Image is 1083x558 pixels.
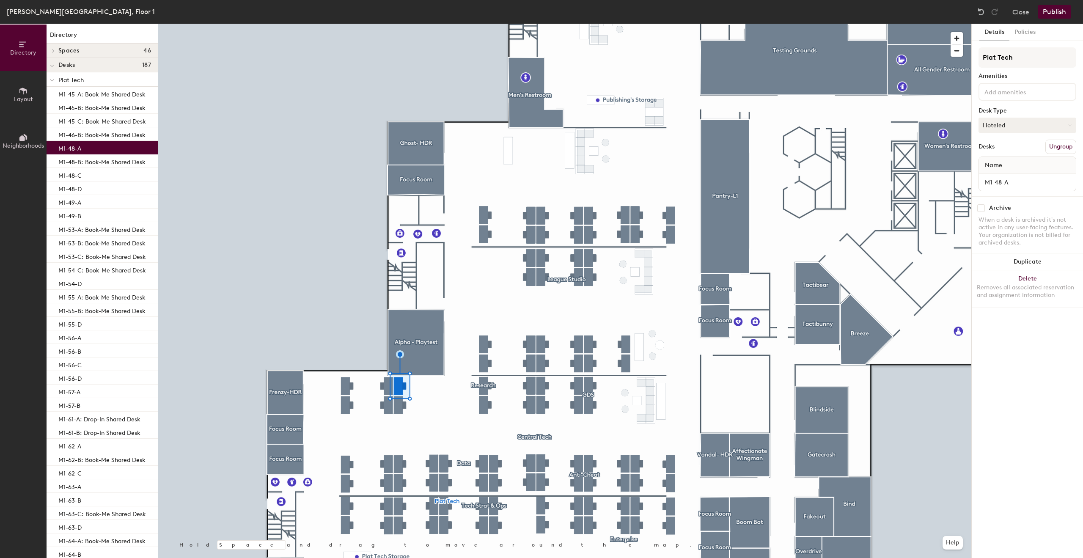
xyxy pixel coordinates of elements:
[58,197,81,206] p: M1-49-A
[3,142,44,149] span: Neighborhoods
[983,86,1059,96] input: Add amenities
[58,467,82,477] p: M1-62-C
[58,291,146,301] p: M1-55-A: Book-Me Shared Desk
[58,129,146,139] p: M1-46-B: Book-Me Shared Desk
[58,62,75,69] span: Desks
[977,8,985,16] img: Undo
[1009,24,1041,41] button: Policies
[58,522,82,531] p: M1-63-D
[58,47,80,54] span: Spaces
[58,427,140,437] p: M1-61-B: Drop-In Shared Desk
[979,216,1076,247] div: When a desk is archived it's not active in any user-facing features. Your organization is not bil...
[58,264,146,274] p: M1-54-C: Book-Me Shared Desk
[10,49,36,56] span: Directory
[58,102,146,112] p: M1-45-B: Book-Me Shared Desk
[58,278,82,288] p: M1-54-D
[58,77,84,84] span: Plat Tech
[7,6,155,17] div: [PERSON_NAME][GEOGRAPHIC_DATA], Floor 1
[14,96,33,103] span: Layout
[58,508,146,518] p: M1-63-C: Book-Me Shared Desk
[981,158,1006,173] span: Name
[58,237,146,247] p: M1-53-B: Book-Me Shared Desk
[989,205,1011,212] div: Archive
[58,440,81,450] p: M1-62-A
[979,24,1009,41] button: Details
[1045,140,1076,154] button: Ungroup
[58,535,146,545] p: M1-64-A: Book-Me Shared Desk
[58,386,80,396] p: M1-57-A
[58,210,81,220] p: M1-49-B
[58,224,146,234] p: M1-53-A: Book-Me Shared Desk
[58,346,81,355] p: M1-56-B
[58,156,146,166] p: M1-48-B: Book-Me Shared Desk
[58,143,81,152] p: M1-48-A
[981,176,1074,188] input: Unnamed desk
[1012,5,1029,19] button: Close
[979,143,995,150] div: Desks
[990,8,999,16] img: Redo
[58,115,146,125] p: M1-45-C: Book-Me Shared Desk
[58,359,82,369] p: M1-56-C
[58,251,146,261] p: M1-53-C: Book-Me Shared Desk
[58,413,140,423] p: M1-61-A: Drop-In Shared Desk
[972,270,1083,308] button: DeleteRemoves all associated reservation and assignment information
[1038,5,1071,19] button: Publish
[979,73,1076,80] div: Amenities
[58,332,81,342] p: M1-56-A
[58,170,82,179] p: M1-48-C
[58,495,81,504] p: M1-63-B
[58,88,146,98] p: M1-45-A: Book-Me Shared Desk
[47,30,158,44] h1: Directory
[58,481,81,491] p: M1-63-A
[58,319,82,328] p: M1-55-D
[58,305,146,315] p: M1-55-B: Book-Me Shared Desk
[979,118,1076,133] button: Hoteled
[143,47,151,54] span: 46
[58,373,82,382] p: M1-56-D
[142,62,151,69] span: 187
[943,536,963,550] button: Help
[979,107,1076,114] div: Desk Type
[972,253,1083,270] button: Duplicate
[58,400,80,410] p: M1-57-B
[58,183,82,193] p: M1-48-D
[58,454,146,464] p: M1-62-B: Book-Me Shared Desk
[977,284,1078,299] div: Removes all associated reservation and assignment information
